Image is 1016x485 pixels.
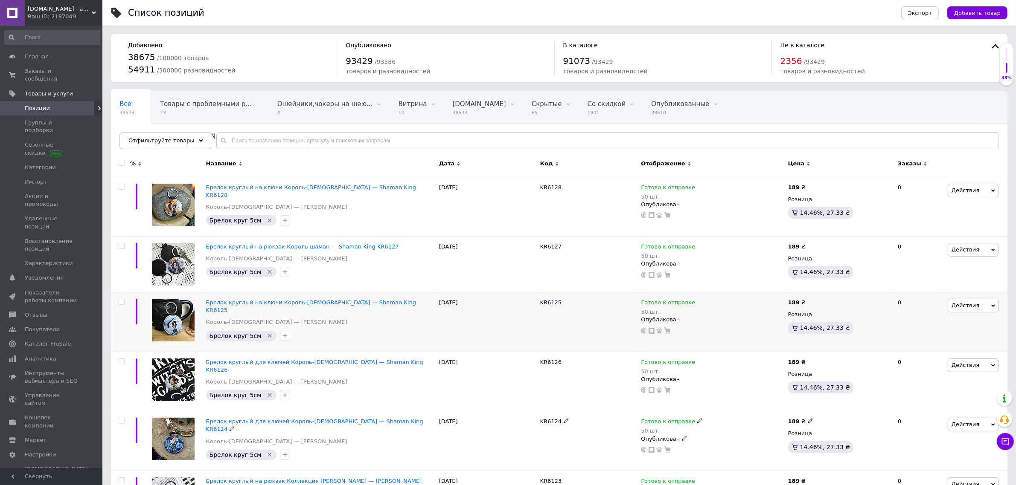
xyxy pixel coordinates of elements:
span: Готово к отправке [641,359,695,368]
b: 189 [788,243,800,250]
span: Товары и услуги [25,90,73,98]
span: [PERSON_NAME] / [PERSON_NAME]... [119,133,238,140]
span: Готово к отправке [641,418,695,427]
span: Витрина [398,100,427,108]
span: Скрытые [532,100,562,108]
span: 38678 [119,110,134,116]
input: Поиск [4,30,100,45]
span: 14.46%, 27.33 ₴ [800,324,850,331]
div: 50 шт. [641,427,703,434]
div: 0 [893,352,946,411]
span: KR6125 [540,299,562,306]
div: 50 шт. [641,309,695,315]
div: [DATE] [437,292,538,352]
span: KR6126 [540,359,562,365]
span: Категории [25,164,56,171]
span: Опубликованные [651,100,709,108]
div: Опубликован [641,435,783,443]
img: Брелок круглый на рюкзак Король-шаман — Shaman King KR6127 [152,243,195,286]
div: [DATE] [437,352,538,411]
div: 0 [893,237,946,292]
span: 14.46%, 27.33 ₴ [800,209,850,216]
div: Список позиций [128,9,204,17]
span: 14.46%, 27.33 ₴ [800,444,850,450]
span: Отзывы [25,311,47,319]
div: Ошейники,чокеры на шею, В наличии [269,91,390,124]
span: товаров и разновидностей [780,68,865,75]
div: 50 шт. [641,253,695,259]
span: Брелок круглый для ключей Король-[DEMOGRAPHIC_DATA] — Shaman King KR6126 [206,359,423,373]
div: Розница [788,430,891,437]
span: Ошейники,чокеры на шею... [277,100,373,108]
span: 1901 [588,110,626,116]
div: 38% [1000,75,1013,81]
div: Розница [788,255,891,263]
b: 189 [788,359,800,365]
div: [DATE] [437,237,538,292]
span: Готово к отправке [641,184,695,193]
span: Действия [952,302,979,309]
span: 23 [160,110,252,116]
span: 38610 [651,110,709,116]
span: 91073 [563,56,591,66]
span: Название [206,160,236,167]
a: Брелок круглый на ключи Король-[DEMOGRAPHIC_DATA] — Shaman King KR6128 [206,184,416,198]
span: Брелок круг 5см [210,268,262,275]
span: Удаленные позиции [25,215,79,230]
span: KR6123 [540,478,562,484]
span: 10 [398,110,427,116]
span: Цена [788,160,805,167]
span: % [130,160,136,167]
span: / 93429 [804,58,825,65]
div: [DATE] [437,411,538,471]
span: Каталог ProSale [25,340,71,348]
span: 4 [277,110,373,116]
b: 189 [788,299,800,306]
a: Король-[DEMOGRAPHIC_DATA] — [PERSON_NAME] [206,378,347,386]
span: 2356 [780,56,802,66]
svg: Удалить метку [266,268,273,275]
svg: Удалить метку [266,332,273,339]
span: Заказы и сообщения [25,67,79,83]
div: Товары с проблемными разновидностями [151,91,269,124]
span: Кошелек компании [25,414,79,429]
span: Действия [952,246,979,253]
div: Розница [788,311,891,318]
input: Поиск по названию позиции, артикулу и поисковым запросам [216,132,999,149]
span: Не в каталоге [780,42,825,49]
span: Код [540,160,553,167]
a: Брелок круглый на ключи Король-[DEMOGRAPHIC_DATA] — Shaman King KR6125 [206,299,416,313]
div: Гарри Поттер / Harry Potter [111,124,255,156]
span: [DOMAIN_NAME] [453,100,506,108]
span: Готово к отправке [641,243,695,252]
svg: Удалить метку [266,392,273,398]
div: ₴ [788,184,806,191]
span: / 100000 товаров [157,55,209,61]
span: Брелок круг 5см [210,392,262,398]
a: Брелок круглый для ключей Король-[DEMOGRAPHIC_DATA] — Shaman King KR6124 [206,418,423,432]
a: Король-[DEMOGRAPHIC_DATA] — [PERSON_NAME] [206,438,347,445]
span: 38675 [128,52,155,62]
span: / 93429 [592,58,613,65]
span: Со скидкой [588,100,626,108]
span: Товары с проблемными р... [160,100,252,108]
div: ₴ [788,243,806,251]
div: Опубликован [641,316,783,323]
button: Экспорт [901,6,939,19]
div: 0 [893,411,946,471]
span: 65 [532,110,562,116]
span: Действия [952,421,979,427]
span: Добавить товар [954,10,1001,16]
div: Розница [788,370,891,378]
span: Сезонные скидки [25,141,79,156]
button: Добавить товар [947,6,1007,19]
img: Брелок круглый на ключи Король-шаман — Shaman King KR6128 [152,184,195,226]
a: Король-[DEMOGRAPHIC_DATA] — [PERSON_NAME] [206,203,347,211]
span: Опубликовано [346,42,391,49]
img: Брелок круглый на ключи Король-шаман — Shaman King KR6125 [152,299,195,341]
button: Чат с покупателем [997,433,1014,450]
svg: Удалить метку [266,217,273,224]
